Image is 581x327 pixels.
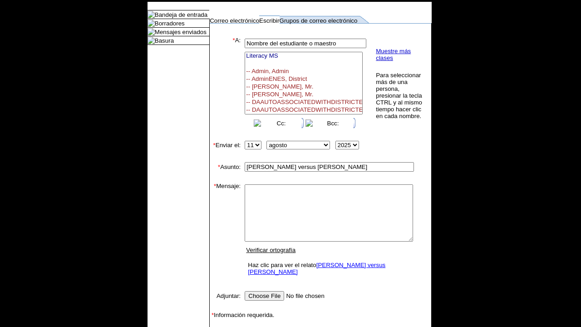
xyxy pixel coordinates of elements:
[245,106,362,114] option: -- DAAUTOASSOCIATEDWITHDISTRICTES, DAAUTOASSOCIATEDWITHDISTRICTES
[155,29,207,35] a: Mensajes enviados
[210,280,219,289] img: spacer.gif
[277,120,286,127] a: Cc:
[148,11,155,18] img: folder_icon.gif
[241,296,241,296] img: spacer.gif
[246,259,412,277] td: Haz clic para ver el relato
[210,37,241,130] td: A:
[259,17,279,24] a: Escribir
[245,52,362,60] option: Literacy MS
[148,28,155,35] img: folder_icon.gif
[245,75,362,83] option: -- AdminENES, District
[210,130,219,139] img: spacer.gif
[246,247,295,253] a: Verificar ortografía
[245,91,362,99] option: -- [PERSON_NAME], Mr.
[148,37,155,44] img: folder_icon.gif
[210,17,259,24] a: Correo electrónico
[210,151,219,160] img: spacer.gif
[210,302,219,312] img: spacer.gif
[376,48,411,61] a: Muestre más clases
[155,20,185,27] a: Borradores
[210,160,241,173] td: Asunto:
[280,17,358,24] a: Grupos de correo electrónico
[305,119,313,127] img: button_left.png
[155,37,174,44] a: Basura
[210,312,431,318] td: Información requerida.
[375,71,424,120] td: Para seleccionar más de una persona, presionar la tecla CTRL y al mismo tiempo hacer clic en cada...
[301,118,305,128] img: button_right.png
[241,167,241,167] img: spacer.gif
[245,83,362,91] option: -- [PERSON_NAME], Mr.
[210,139,241,151] td: Enviar el:
[241,81,243,86] img: spacer.gif
[254,119,261,127] img: button_left.png
[353,118,357,128] img: button_right.png
[148,20,155,27] img: folder_icon.gif
[327,120,339,127] a: Bcc:
[248,262,385,275] a: [PERSON_NAME] versus [PERSON_NAME]
[155,11,207,18] a: Bandeja de entrada
[245,68,362,75] option: -- Admin, Admin
[210,173,219,183] img: spacer.gif
[210,289,241,302] td: Adjuntar:
[210,183,241,280] td: Mensaje:
[245,99,362,106] option: -- DAAUTOASSOCIATEDWITHDISTRICTEN, DAAUTOASSOCIATEDWITHDISTRICTEN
